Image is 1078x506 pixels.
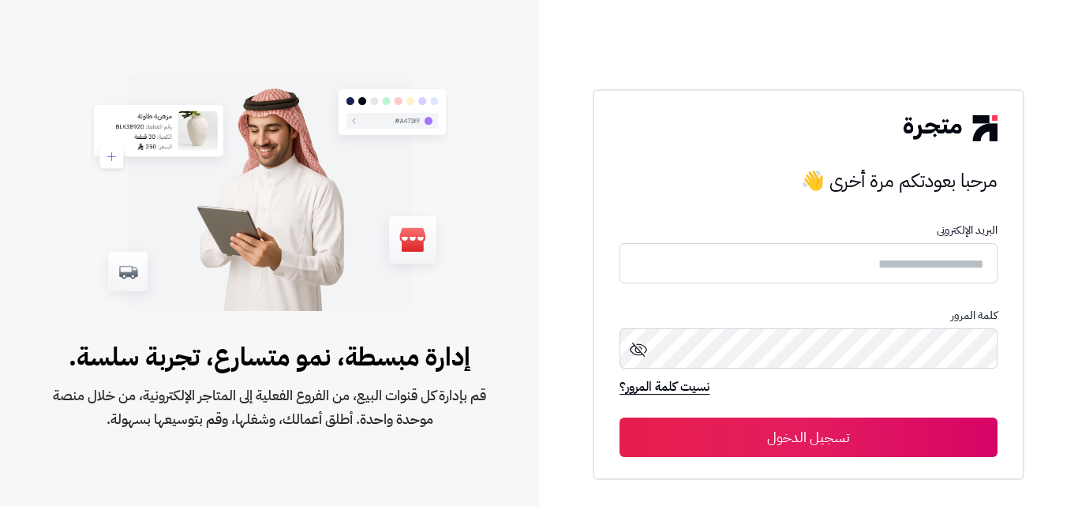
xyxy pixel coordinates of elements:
[51,384,488,431] span: قم بإدارة كل قنوات البيع، من الفروع الفعلية إلى المتاجر الإلكترونية، من خلال منصة موحدة واحدة. أط...
[619,224,997,237] p: البريد الإلكترونى
[619,165,997,197] h3: مرحبا بعودتكم مرة أخرى 👋
[619,309,997,322] p: كلمة المرور
[619,377,709,399] a: نسيت كلمة المرور؟
[619,418,997,457] button: تسجيل الدخول
[904,115,997,141] img: logo-2.png
[51,338,488,376] span: إدارة مبسطة، نمو متسارع، تجربة سلسة.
